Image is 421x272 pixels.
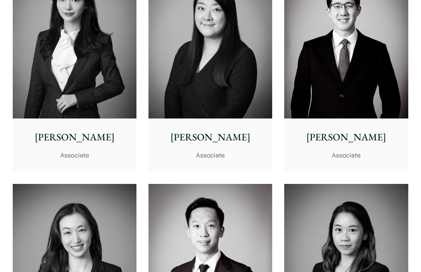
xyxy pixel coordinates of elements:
p: Associate [154,150,267,160]
p: Associate [290,150,402,160]
p: [PERSON_NAME] [290,130,402,145]
p: [PERSON_NAME] [154,130,267,145]
p: [PERSON_NAME] [18,130,131,145]
p: Associate [18,150,131,160]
